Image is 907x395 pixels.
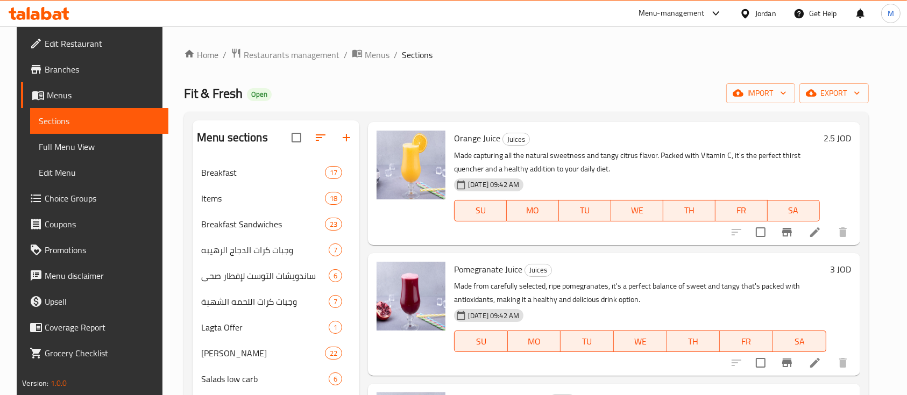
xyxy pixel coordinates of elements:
[618,334,663,349] span: WE
[329,297,342,307] span: 7
[30,160,168,185] a: Edit Menu
[525,264,552,277] div: Juices
[193,211,359,237] div: Breakfast Sandwiches23
[329,322,342,333] span: 1
[184,81,243,105] span: Fit & Fresh
[193,340,359,366] div: [PERSON_NAME]22
[329,243,342,256] div: items
[749,221,772,243] span: Select to update
[459,203,502,218] span: SU
[394,48,398,61] li: /
[329,321,342,334] div: items
[503,133,529,146] span: Juices
[464,179,523,190] span: [DATE] 09:42 AM
[329,269,342,282] div: items
[459,334,504,349] span: SU
[231,48,339,62] a: Restaurants management
[30,134,168,160] a: Full Menu View
[201,295,329,308] span: وجبات كرات اللحمه الشهية
[329,372,342,385] div: items
[454,149,820,176] p: Made capturing all the natural sweetness and tangy citrus flavor. Packed with Vitamin C, it's the...
[30,108,168,134] a: Sections
[671,334,716,349] span: TH
[334,125,359,150] button: Add section
[201,166,325,179] span: Breakfast
[201,218,325,231] div: Breakfast Sandwiches
[774,350,800,376] button: Branch-specific-item
[21,340,168,366] a: Grocery Checklist
[365,48,389,61] span: Menus
[735,87,786,100] span: import
[201,372,329,385] span: Salads low carb
[45,218,160,231] span: Coupons
[344,48,348,61] li: /
[325,168,342,178] span: 17
[329,271,342,281] span: 6
[325,166,342,179] div: items
[201,192,325,205] div: Items
[502,133,530,146] div: Juices
[193,160,359,185] div: Breakfast17
[402,48,433,61] span: Sections
[21,237,168,263] a: Promotions
[329,374,342,384] span: 6
[325,219,342,229] span: 23
[21,82,168,108] a: Menus
[325,218,342,231] div: items
[559,200,611,221] button: TU
[377,131,445,199] img: Orange Juice
[663,200,715,221] button: TH
[614,331,667,352] button: WE
[724,334,769,349] span: FR
[525,264,551,276] span: Juices
[830,219,856,245] button: delete
[325,348,342,358] span: 22
[201,347,325,360] span: [PERSON_NAME]
[201,243,329,256] span: وجبات كرات الدجاج الرهيبه
[773,331,826,352] button: SA
[201,269,329,282] div: ساندويشات التوست لإفطار صحي
[565,334,610,349] span: TU
[184,48,218,61] a: Home
[715,200,768,221] button: FR
[193,185,359,211] div: Items18
[809,226,821,239] a: Edit menu item
[21,185,168,211] a: Choice Groups
[21,289,168,314] a: Upsell
[799,83,869,103] button: export
[45,347,160,360] span: Grocery Checklist
[830,350,856,376] button: delete
[831,262,852,277] h6: 3 JOD
[193,366,359,392] div: Salads low carb6
[184,48,869,62] nav: breadcrumb
[39,114,160,127] span: Sections
[561,331,614,352] button: TU
[45,63,160,76] span: Branches
[454,200,507,221] button: SU
[774,219,800,245] button: Branch-specific-item
[772,203,816,218] span: SA
[777,334,822,349] span: SA
[377,262,445,331] img: Pomegranate Juice
[201,321,329,334] div: Lagta Offer
[809,356,821,369] a: Edit menu item
[193,263,359,289] div: ساندويشات التوست لإفطار صحي6
[720,331,773,352] button: FR
[808,87,860,100] span: export
[454,130,500,146] span: Orange Juice
[45,192,160,205] span: Choice Groups
[888,8,894,19] span: M
[824,131,852,146] h6: 2.5 JOD
[45,295,160,308] span: Upsell
[325,347,342,360] div: items
[325,192,342,205] div: items
[45,321,160,334] span: Coverage Report
[749,351,772,374] span: Select to update
[39,166,160,179] span: Edit Menu
[223,48,226,61] li: /
[285,126,308,149] span: Select all sections
[247,88,272,101] div: Open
